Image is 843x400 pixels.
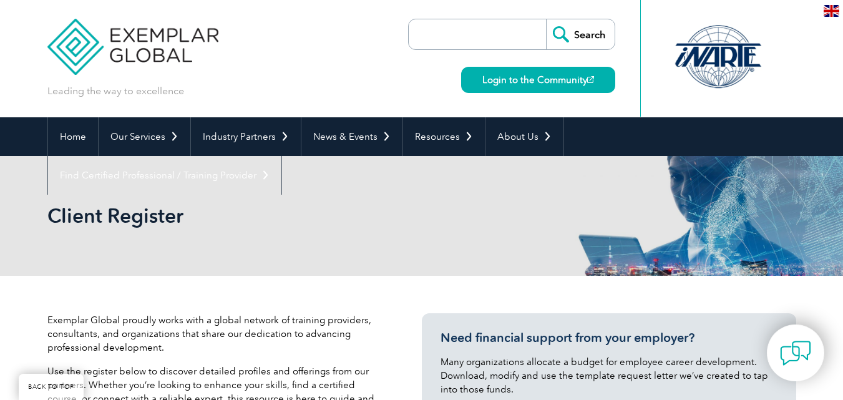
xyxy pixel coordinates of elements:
a: News & Events [301,117,402,156]
img: contact-chat.png [780,338,811,369]
a: Our Services [99,117,190,156]
a: Home [48,117,98,156]
input: Search [546,19,615,49]
a: BACK TO TOP [19,374,84,400]
a: About Us [485,117,563,156]
a: Login to the Community [461,67,615,93]
img: en [824,5,839,17]
a: Resources [403,117,485,156]
p: Leading the way to excellence [47,84,184,98]
p: Exemplar Global proudly works with a global network of training providers, consultants, and organ... [47,313,384,354]
a: Industry Partners [191,117,301,156]
a: Find Certified Professional / Training Provider [48,156,281,195]
h2: Client Register [47,206,572,226]
img: open_square.png [587,76,594,83]
p: Many organizations allocate a budget for employee career development. Download, modify and use th... [441,355,777,396]
h3: Need financial support from your employer? [441,330,777,346]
